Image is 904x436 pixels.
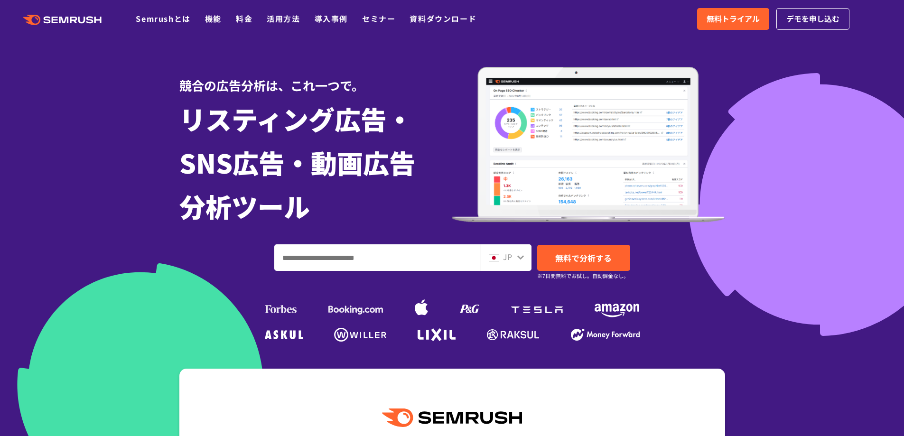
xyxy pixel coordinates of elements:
a: 資料ダウンロード [410,13,476,24]
span: 無料で分析する [555,252,612,264]
span: デモを申し込む [786,13,839,25]
a: 導入事例 [315,13,348,24]
a: 機能 [205,13,222,24]
h1: リスティング広告・ SNS広告・動画広告 分析ツール [179,97,452,228]
small: ※7日間無料でお試し。自動課金なし。 [537,271,629,280]
span: JP [503,251,512,262]
a: 無料で分析する [537,245,630,271]
a: 料金 [236,13,252,24]
a: 無料トライアル [697,8,769,30]
div: 競合の広告分析は、これ一つで。 [179,62,452,94]
a: デモを申し込む [776,8,849,30]
a: セミナー [362,13,395,24]
img: Semrush [382,408,522,427]
span: 無料トライアル [707,13,760,25]
a: Semrushとは [136,13,190,24]
a: 活用方法 [267,13,300,24]
input: ドメイン、キーワードまたはURLを入力してください [275,245,480,270]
